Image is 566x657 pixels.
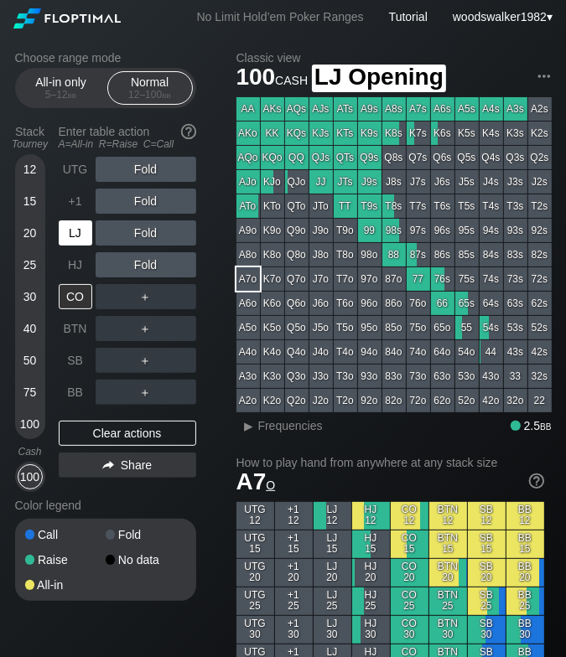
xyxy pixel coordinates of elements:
div: +1 25 [275,587,313,615]
div: 100 [18,464,43,489]
div: 73s [504,267,527,291]
h2: How to play hand from anywhere at any stack size [236,456,544,469]
div: Fold [106,529,186,541]
div: No Limit Hold’em Poker Ranges [172,10,389,28]
div: 53s [504,316,527,339]
div: AJs [309,97,333,121]
div: No data [106,554,186,566]
div: T8s [382,194,406,218]
div: K4o [261,340,284,364]
img: Floptimal logo [13,8,121,28]
div: 72o [407,389,430,412]
div: T7o [334,267,357,291]
div: Fold [96,157,196,182]
div: SB 15 [468,530,506,558]
div: LJ [59,220,92,246]
div: HJ 15 [352,530,390,558]
div: 92s [528,219,552,242]
h2: Choose range mode [15,51,196,65]
div: 86s [431,243,454,266]
div: Stack [8,118,52,157]
div: K7o [261,267,284,291]
div: UTG 30 [236,616,274,644]
div: AQo [236,146,260,169]
div: 75s [455,267,479,291]
div: BTN 30 [429,616,467,644]
div: 74o [407,340,430,364]
div: 98o [358,243,382,266]
div: Q9o [285,219,309,242]
div: 63o [431,365,454,388]
div: J2o [309,389,333,412]
div: 93s [504,219,527,242]
div: 32o [504,389,527,412]
div: All-in [25,579,106,591]
div: Q7s [407,146,430,169]
div: 86o [382,292,406,315]
div: A=All-in R=Raise C=Call [59,138,196,150]
div: 82s [528,243,552,266]
span: A7 [236,468,276,494]
span: bb [540,419,551,432]
div: T3s [504,194,527,218]
div: 43s [504,340,527,364]
div: 63s [504,292,527,315]
div: Q8o [285,243,309,266]
div: Fold [96,220,196,246]
div: Q6s [431,146,454,169]
div: Q8s [382,146,406,169]
span: Frequencies [258,419,323,432]
div: K6s [431,122,454,145]
div: 12 – 100 [115,89,185,101]
div: KQs [285,122,309,145]
span: LJ Opening [312,65,446,92]
div: 62o [431,389,454,412]
div: T9o [334,219,357,242]
div: UTG 15 [236,530,274,558]
div: 42s [528,340,552,364]
div: Normal [112,72,189,104]
a: Tutorial [389,10,428,23]
div: 75 [18,380,43,405]
span: bb [162,89,171,101]
div: Tourney [8,138,52,150]
div: HJ 20 [352,559,390,587]
div: KJs [309,122,333,145]
div: 97s [407,219,430,242]
div: +1 15 [275,530,313,558]
div: Color legend [15,492,196,519]
div: ▸ [238,416,260,436]
div: T8o [334,243,357,266]
div: SB 25 [468,587,506,615]
div: J5o [309,316,333,339]
div: ＋ [96,316,196,341]
div: UTG 12 [236,502,274,530]
div: 54o [455,340,479,364]
div: QTo [285,194,309,218]
div: BTN 25 [429,587,467,615]
div: AKo [236,122,260,145]
div: J2s [528,170,552,194]
div: Fold [96,252,196,277]
div: K4s [480,122,503,145]
div: T6s [431,194,454,218]
div: Q6o [285,292,309,315]
div: 87s [407,243,430,266]
div: J4o [309,340,333,364]
div: 44 [480,340,503,364]
div: Q5s [455,146,479,169]
div: 85s [455,243,479,266]
div: SB 12 [468,502,506,530]
div: J9o [309,219,333,242]
div: +1 30 [275,616,313,644]
div: K6o [261,292,284,315]
div: HJ [59,252,92,277]
div: ▾ [449,8,555,26]
div: T7s [407,194,430,218]
div: K5o [261,316,284,339]
div: QQ [285,146,309,169]
div: 30 [18,284,43,309]
span: woodswalker1982 [453,10,547,23]
div: 5 – 12 [26,89,96,101]
div: A8s [382,97,406,121]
